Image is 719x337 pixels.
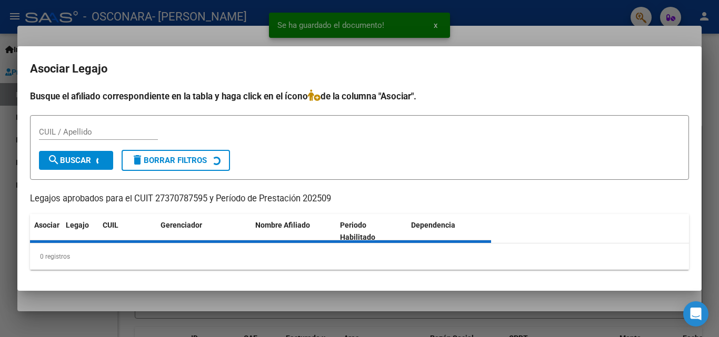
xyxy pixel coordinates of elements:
[30,214,62,249] datatable-header-cell: Asociar
[30,89,689,103] h4: Busque el afiliado correspondiente en la tabla y haga click en el ícono de la columna "Asociar".
[39,151,113,170] button: Buscar
[336,214,407,249] datatable-header-cell: Periodo Habilitado
[255,221,310,229] span: Nombre Afiliado
[34,221,59,229] span: Asociar
[66,221,89,229] span: Legajo
[340,221,375,241] span: Periodo Habilitado
[683,301,708,326] div: Open Intercom Messenger
[62,214,98,249] datatable-header-cell: Legajo
[122,150,230,171] button: Borrar Filtros
[98,214,156,249] datatable-header-cell: CUIL
[30,192,689,206] p: Legajos aprobados para el CUIT 27370787595 y Período de Prestación 202509
[103,221,118,229] span: CUIL
[47,154,60,166] mat-icon: search
[161,221,202,229] span: Gerenciador
[47,156,91,165] span: Buscar
[411,221,455,229] span: Dependencia
[251,214,336,249] datatable-header-cell: Nombre Afiliado
[30,59,689,79] h2: Asociar Legajo
[131,154,144,166] mat-icon: delete
[30,243,689,270] div: 0 registros
[156,214,251,249] datatable-header-cell: Gerenciador
[407,214,492,249] datatable-header-cell: Dependencia
[131,156,207,165] span: Borrar Filtros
